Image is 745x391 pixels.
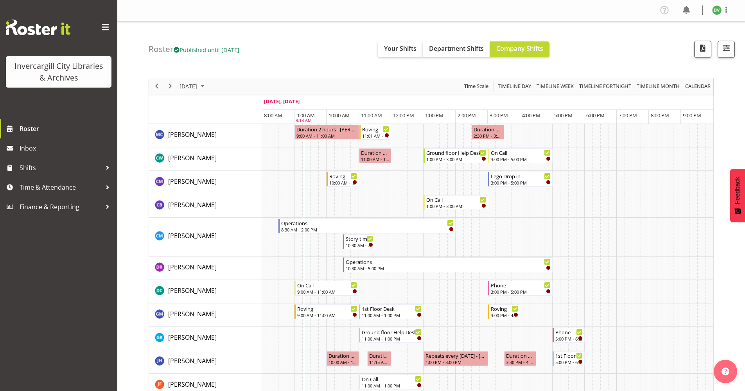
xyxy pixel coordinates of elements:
[168,286,217,295] span: [PERSON_NAME]
[730,169,745,222] button: Feedback - Show survey
[362,335,422,342] div: 11:00 AM - 1:00 PM
[168,200,217,210] a: [PERSON_NAME]
[378,41,423,57] button: Your Shifts
[619,112,637,119] span: 7:00 PM
[555,335,583,342] div: 5:00 PM - 6:00 PM
[490,112,508,119] span: 3:00 PM
[6,20,70,35] img: Rosterit website logo
[20,201,102,213] span: Finance & Reporting
[488,304,520,319] div: Gabriel McKay Smith"s event - Roving Begin From Wednesday, October 8, 2025 at 3:00:00 PM GMT+13:0...
[684,81,712,91] button: Month
[393,112,414,119] span: 12:00 PM
[463,81,490,91] button: Time Scale
[683,112,701,119] span: 9:00 PM
[294,281,359,296] div: Donald Cunningham"s event - On Call Begin From Wednesday, October 8, 2025 at 9:00:00 AM GMT+13:00...
[426,195,486,203] div: On Call
[361,112,382,119] span: 11:00 AM
[491,289,551,295] div: 3:00 PM - 5:00 PM
[329,352,357,359] div: Duration 1 hours - [PERSON_NAME]
[168,201,217,209] span: [PERSON_NAME]
[343,257,553,272] div: Debra Robinson"s event - Operations Begin From Wednesday, October 8, 2025 at 10:30:00 AM GMT+13:0...
[296,117,312,124] div: 9:18 AM
[369,352,390,359] div: Duration 0 hours - [PERSON_NAME]
[20,181,102,193] span: Time & Attendance
[297,312,357,318] div: 9:00 AM - 11:00 AM
[14,60,104,84] div: Invercargill City Libraries & Archives
[329,172,357,180] div: Roving
[425,359,486,365] div: 1:00 PM - 3:00 PM
[168,130,217,139] a: [PERSON_NAME]
[424,195,488,210] div: Chris Broad"s event - On Call Begin From Wednesday, October 8, 2025 at 1:00:00 PM GMT+13:00 Ends ...
[149,124,262,147] td: Aurora Catu resource
[506,352,534,359] div: Duration 1 hours - [PERSON_NAME]
[472,125,504,140] div: Aurora Catu"s event - Duration 1 hours - Aurora Catu Begin From Wednesday, October 8, 2025 at 2:3...
[165,81,176,91] button: Next
[168,357,217,365] span: [PERSON_NAME]
[343,234,375,249] div: Cindy Mulrooney"s event - Story time Begin From Wednesday, October 8, 2025 at 10:30:00 AM GMT+13:...
[329,179,357,186] div: 10:00 AM - 11:00 AM
[149,218,262,256] td: Cindy Mulrooney resource
[553,328,585,343] div: Grace Roscoe-Squires"s event - Phone Begin From Wednesday, October 8, 2025 at 5:00:00 PM GMT+13:0...
[425,112,443,119] span: 1:00 PM
[425,352,486,359] div: Repeats every [DATE] - [PERSON_NAME]
[553,351,585,366] div: Jillian Hunter"s event - 1st Floor Desk Begin From Wednesday, October 8, 2025 at 5:00:00 PM GMT+1...
[463,81,489,91] span: Time Scale
[297,305,357,312] div: Roving
[359,328,424,343] div: Grace Roscoe-Squires"s event - Ground floor Help Desk Begin From Wednesday, October 8, 2025 at 11...
[535,81,575,91] button: Timeline Week
[149,327,262,350] td: Grace Roscoe-Squires resource
[506,359,534,365] div: 3:30 PM - 4:30 PM
[362,125,389,133] div: Roving
[296,133,357,139] div: 9:00 AM - 11:00 AM
[458,112,476,119] span: 2:00 PM
[555,359,583,365] div: 5:00 PM - 6:00 PM
[149,303,262,327] td: Gabriel McKay Smith resource
[163,78,177,95] div: next period
[329,359,357,365] div: 10:00 AM - 11:00 AM
[488,172,553,187] div: Chamique Mamolo"s event - Lego Drop in Begin From Wednesday, October 8, 2025 at 3:00:00 PM GMT+13...
[297,289,357,295] div: 9:00 AM - 11:00 AM
[168,231,217,240] a: [PERSON_NAME]
[346,258,551,265] div: Operations
[488,281,553,296] div: Donald Cunningham"s event - Phone Begin From Wednesday, October 8, 2025 at 3:00:00 PM GMT+13:00 E...
[555,352,583,359] div: 1st Floor Desk
[168,153,217,163] a: [PERSON_NAME]
[346,242,373,248] div: 10:30 AM - 11:30 AM
[429,44,484,53] span: Department Shifts
[296,112,315,119] span: 9:00 AM
[278,219,456,233] div: Cindy Mulrooney"s event - Operations Begin From Wednesday, October 8, 2025 at 8:30:00 AM GMT+13:0...
[179,81,198,91] span: [DATE]
[423,41,490,57] button: Department Shifts
[426,156,486,162] div: 1:00 PM - 3:00 PM
[497,81,532,91] span: Timeline Day
[635,81,681,91] button: Timeline Month
[168,262,217,272] a: [PERSON_NAME]
[149,171,262,194] td: Chamique Mamolo resource
[346,265,551,271] div: 10:30 AM - 5:00 PM
[20,142,113,154] span: Inbox
[490,41,549,57] button: Company Shifts
[296,125,357,133] div: Duration 2 hours - [PERSON_NAME]
[474,133,502,139] div: 2:30 PM - 3:30 PM
[297,281,357,289] div: On Call
[359,304,424,319] div: Gabriel McKay Smith"s event - 1st Floor Desk Begin From Wednesday, October 8, 2025 at 11:00:00 AM...
[491,305,518,312] div: Roving
[150,78,163,95] div: previous period
[149,350,262,374] td: Jillian Hunter resource
[491,312,518,318] div: 3:00 PM - 4:00 PM
[504,351,536,366] div: Jillian Hunter"s event - Duration 1 hours - Jillian Hunter Begin From Wednesday, October 8, 2025 ...
[359,375,424,389] div: Joanne Forbes"s event - On Call Begin From Wednesday, October 8, 2025 at 11:00:00 AM GMT+13:00 En...
[424,148,488,163] div: Catherine Wilson"s event - Ground floor Help Desk Begin From Wednesday, October 8, 2025 at 1:00:0...
[327,351,359,366] div: Jillian Hunter"s event - Duration 1 hours - Jillian Hunter Begin From Wednesday, October 8, 2025 ...
[361,149,389,156] div: Duration 1 hours - [PERSON_NAME]
[149,256,262,280] td: Debra Robinson resource
[329,112,350,119] span: 10:00 AM
[491,172,551,180] div: Lego Drop in
[168,309,217,319] a: [PERSON_NAME]
[491,281,551,289] div: Phone
[362,305,422,312] div: 1st Floor Desk
[474,125,502,133] div: Duration 1 hours - [PERSON_NAME]
[346,235,373,242] div: Story time
[327,172,359,187] div: Chamique Mamolo"s event - Roving Begin From Wednesday, October 8, 2025 at 10:00:00 AM GMT+13:00 E...
[168,333,217,342] span: [PERSON_NAME]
